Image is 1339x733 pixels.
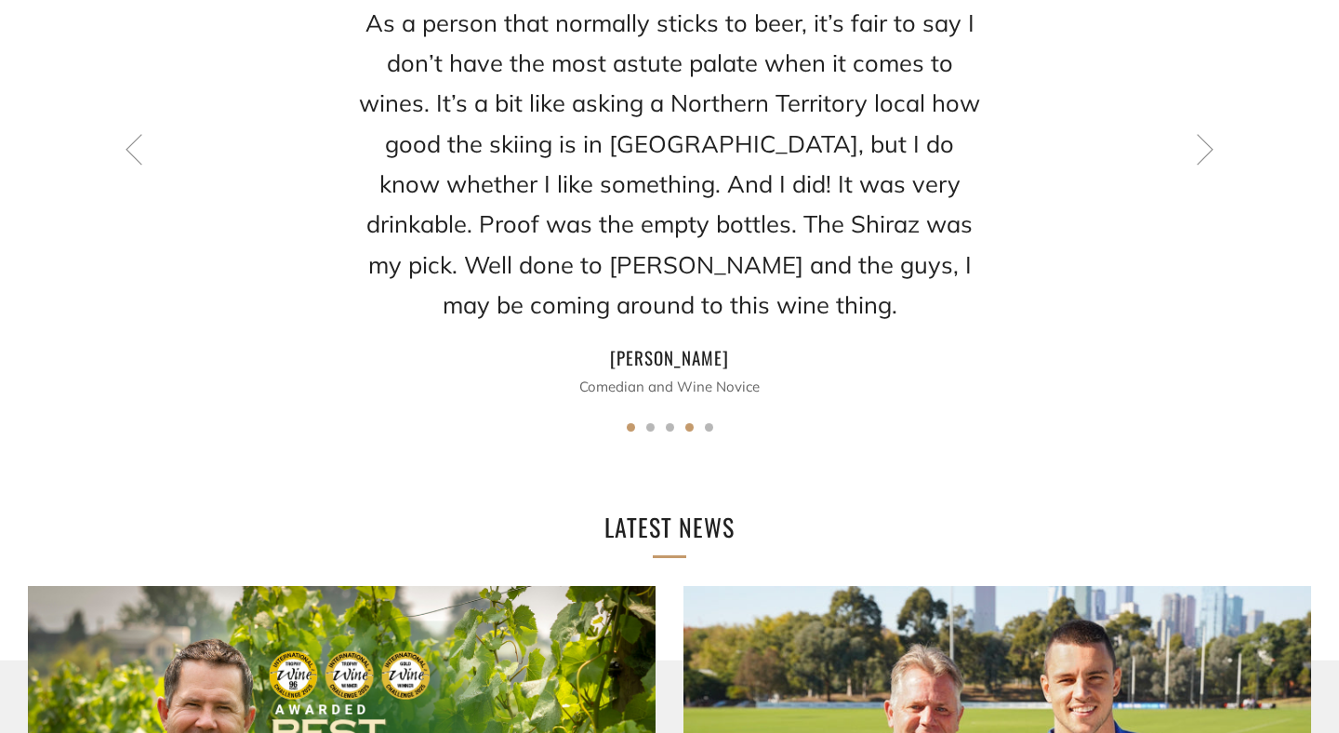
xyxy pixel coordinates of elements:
h2: Latest News [363,508,976,547]
button: 1 [627,423,635,432]
button: 4 [685,423,694,432]
p: Comedian and Wine Novice [353,373,986,401]
button: 3 [666,423,674,432]
h2: As a person that normally sticks to beer, it’s fair to say I don’t have the most astute palate wh... [353,3,986,326]
h4: [PERSON_NAME] [353,341,986,373]
button: 2 [646,423,655,432]
button: 5 [705,423,713,432]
